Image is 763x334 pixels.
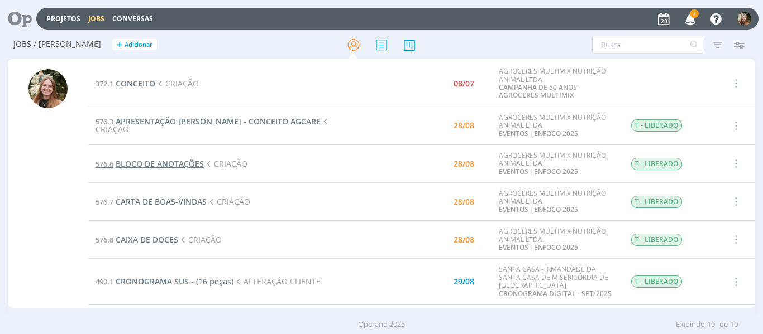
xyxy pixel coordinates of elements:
[34,40,101,49] span: / [PERSON_NAME]
[116,78,155,89] span: CONCEITO
[499,243,578,252] a: EVENTOS |ENFOCO 2025
[499,152,614,176] div: AGROCERES MULTIMIX NUTRIÇÃO ANIMAL LTDA.
[454,80,474,88] div: 08/07
[96,234,178,245] a: 576.8CAIXA DE DOCES
[631,275,682,288] span: T - LIBERADO
[96,159,113,169] span: 576.6
[43,14,84,23] button: Projetos
[631,196,682,208] span: T - LIBERADO
[499,289,612,298] a: CRONOGRAMA DIGITAL - SET/2025
[88,14,104,23] a: Jobs
[96,116,331,134] span: CRIAÇÃO
[116,158,204,169] span: BLOCO DE ANOTAÇÕES
[499,83,581,100] a: CAMPANHA DE 50 ANOS - AGROCERES MULTIMIX
[125,41,152,49] span: Adicionar
[96,196,207,207] a: 576.7CARTA DE BOAS-VINDAS
[454,198,474,206] div: 28/08
[96,79,113,89] span: 372.1
[690,9,699,18] span: 7
[499,205,578,214] a: EVENTOS |ENFOCO 2025
[730,319,738,330] span: 10
[454,278,474,285] div: 29/08
[499,129,578,138] a: EVENTOS |ENFOCO 2025
[499,167,578,176] a: EVENTOS |ENFOCO 2025
[719,319,728,330] span: de
[96,277,113,287] span: 490.1
[707,319,715,330] span: 10
[112,14,153,23] a: Conversas
[96,117,113,127] span: 576.3
[155,78,199,89] span: CRIAÇÃO
[178,234,222,245] span: CRIAÇÃO
[96,276,233,287] a: 490.1CRONOGRAMA SUS - (16 peças)
[499,190,614,214] div: AGROCERES MULTIMIX NUTRIÇÃO ANIMAL LTDA.
[737,12,751,26] img: L
[96,78,155,89] a: 372.1CONCEITO
[737,9,752,28] button: L
[96,197,113,207] span: 576.7
[454,122,474,129] div: 28/08
[631,119,682,132] span: T - LIBERADO
[85,14,108,23] button: Jobs
[499,114,614,138] div: AGROCERES MULTIMIX NUTRIÇÃO ANIMAL LTDA.
[116,234,178,245] span: CAIXA DE DOCES
[454,236,474,244] div: 28/08
[233,276,321,287] span: ALTERAÇÃO CLIENTE
[499,227,614,251] div: AGROCERES MULTIMIX NUTRIÇÃO ANIMAL LTDA.
[454,160,474,168] div: 28/08
[499,67,614,100] div: AGROCERES MULTIMIX NUTRIÇÃO ANIMAL LTDA.
[46,14,80,23] a: Projetos
[631,158,682,170] span: T - LIBERADO
[116,276,233,287] span: CRONOGRAMA SUS - (16 peças)
[96,116,321,127] a: 576.3APRESENTAÇÃO [PERSON_NAME] - CONCEITO AGCARE
[207,196,250,207] span: CRIAÇÃO
[676,319,705,330] span: Exibindo
[499,265,614,298] div: SANTA CASA - IRMANDADE DA SANTA CASA DE MISERICÓRDIA DE [GEOGRAPHIC_DATA]
[96,158,204,169] a: 576.6BLOCO DE ANOTAÇÕES
[116,116,321,127] span: APRESENTAÇÃO [PERSON_NAME] - CONCEITO AGCARE
[96,235,113,245] span: 576.8
[117,39,122,51] span: +
[116,196,207,207] span: CARTA DE BOAS-VINDAS
[28,69,68,108] img: L
[592,36,703,54] input: Busca
[13,40,31,49] span: Jobs
[631,234,682,246] span: T - LIBERADO
[204,158,247,169] span: CRIAÇÃO
[112,39,157,51] button: +Adicionar
[109,14,156,23] button: Conversas
[678,9,701,29] button: 7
